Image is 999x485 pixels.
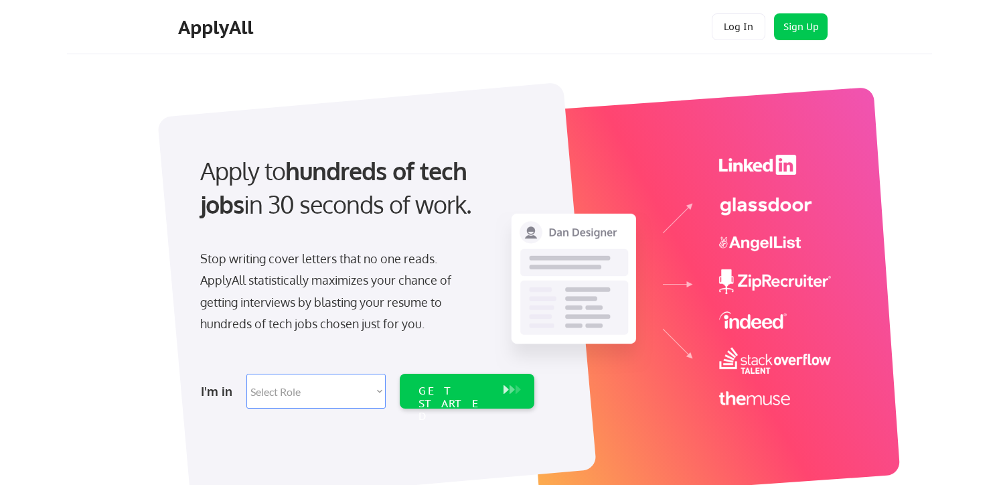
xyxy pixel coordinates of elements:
div: ApplyAll [178,16,257,39]
button: Log In [712,13,765,40]
div: GET STARTED [418,385,490,423]
button: Sign Up [774,13,828,40]
div: Apply to in 30 seconds of work. [200,154,529,222]
strong: hundreds of tech jobs [200,155,473,219]
div: Stop writing cover letters that no one reads. ApplyAll statistically maximizes your chance of get... [200,248,475,335]
div: I'm in [201,380,238,402]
